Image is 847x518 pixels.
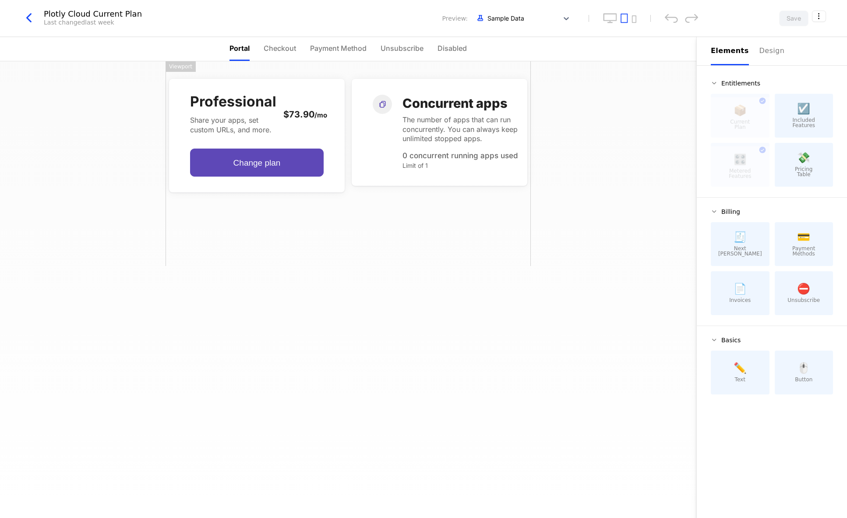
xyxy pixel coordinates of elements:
span: Share your apps, set custom URLs, and more. [190,116,276,135]
div: Viewport [166,61,196,72]
span: Unsubscribe [381,43,423,53]
span: Concurrent apps [402,96,508,111]
span: 📄 [734,284,747,294]
span: Payment Method [310,43,367,53]
div: Elements [711,46,749,56]
span: Included Features [792,117,815,128]
span: ⛔️ [797,284,810,294]
div: Design [759,46,787,56]
div: Choose Sub Page [711,37,833,65]
span: Limit of 1 [402,162,428,169]
button: tablet [621,13,628,23]
span: Portal [229,43,250,53]
span: 💸 [797,153,810,163]
span: Button [795,377,812,382]
div: Last changed last week [44,18,114,27]
span: Pricing Table [795,167,812,177]
span: Text [735,377,745,382]
span: $73.90 [283,109,314,120]
span: ☑️ [797,103,810,114]
div: redo [685,14,698,23]
span: Entitlements [721,80,760,86]
span: 0 concurrent running apps used [402,151,518,160]
span: Basics [721,337,741,343]
span: Professional [190,95,276,109]
button: desktop [603,13,617,23]
span: Disabled [438,43,467,53]
button: mobile [632,15,636,23]
div: undo [665,14,678,23]
span: Unsubscribe [787,298,820,303]
button: Select action [812,11,826,22]
span: 💳 [797,232,810,242]
button: Change plan [190,149,324,177]
span: Invoices [729,298,751,303]
i: chips [373,95,392,114]
span: Checkout [264,43,296,53]
span: ✏️ [734,363,747,373]
span: Payment Methods [792,246,815,256]
span: Billing [721,209,740,215]
span: The number of apps that can run concurrently. You can always keep unlimited stopped apps. [402,115,518,143]
span: Preview: [442,14,468,23]
div: Plotly Cloud Current Plan [44,10,142,18]
sub: / mo [314,111,327,119]
span: 🧾 [734,232,747,242]
span: Next [PERSON_NAME] [718,246,762,256]
span: 🖱️ [797,363,810,373]
button: Save [779,11,808,26]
